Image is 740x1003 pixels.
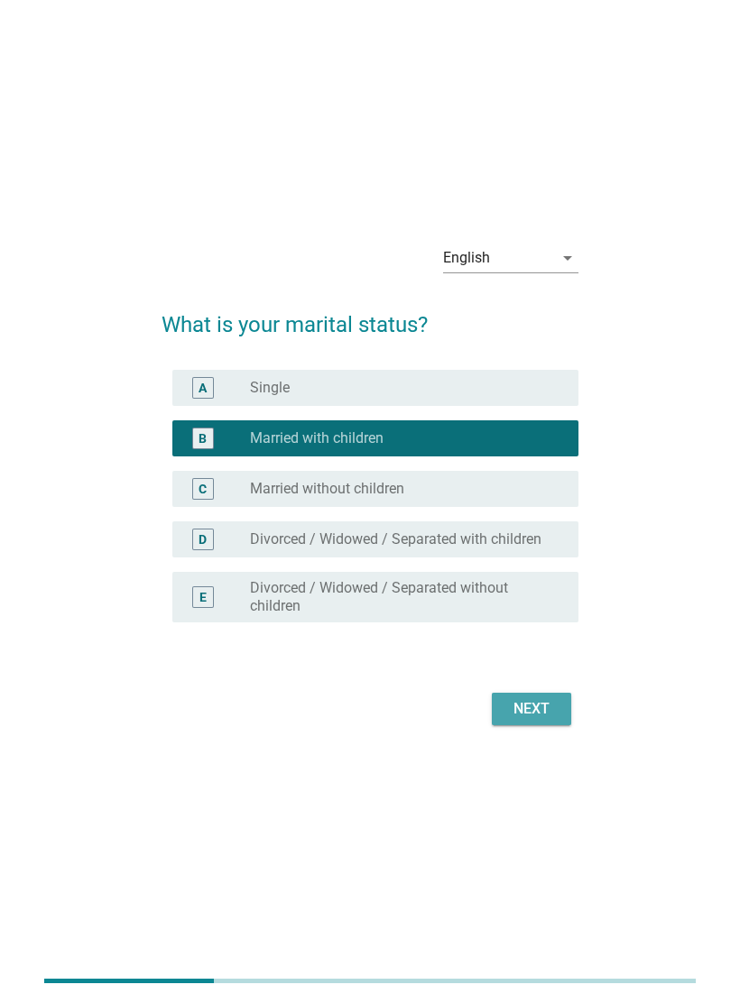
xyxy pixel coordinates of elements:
[250,579,550,615] label: Divorced / Widowed / Separated without children
[250,480,404,498] label: Married without children
[250,429,384,447] label: Married with children
[162,290,578,341] h2: What is your marital status?
[199,530,207,549] div: D
[199,429,207,448] div: B
[557,247,578,269] i: arrow_drop_down
[506,698,557,720] div: Next
[199,480,207,499] div: C
[250,379,290,397] label: Single
[443,250,490,266] div: English
[199,588,207,607] div: E
[199,379,207,398] div: A
[492,693,571,725] button: Next
[250,530,541,548] label: Divorced / Widowed / Separated with children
